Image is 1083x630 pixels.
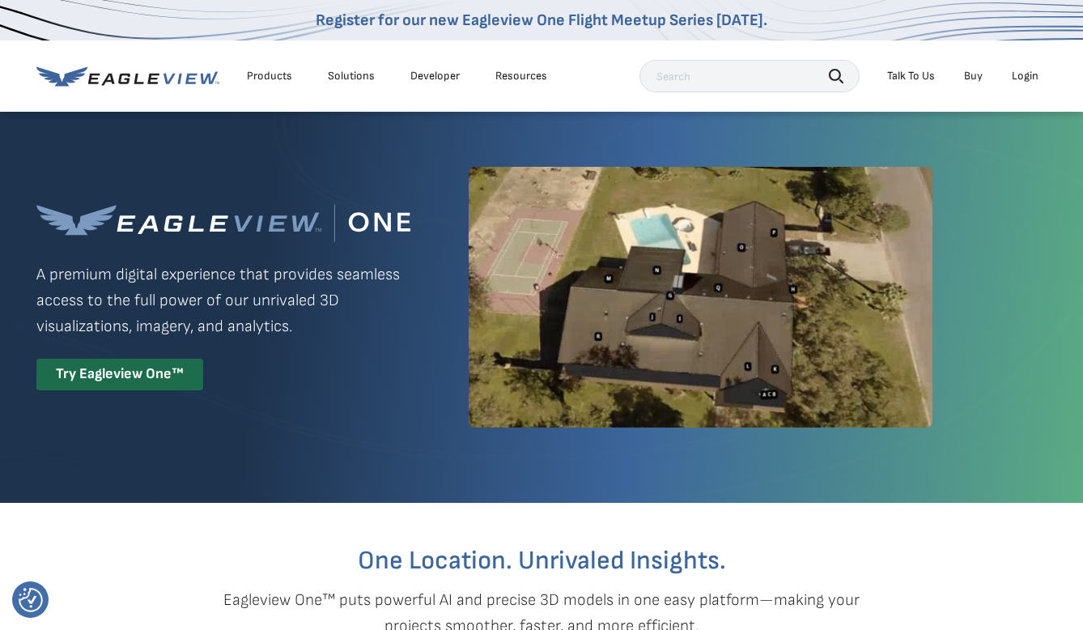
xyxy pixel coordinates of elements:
[247,69,292,83] div: Products
[36,262,410,339] p: A premium digital experience that provides seamless access to the full power of our unrivaled 3D ...
[495,69,547,83] div: Resources
[19,588,43,612] img: Revisit consent button
[887,69,935,83] div: Talk To Us
[36,359,203,390] div: Try Eagleview One™
[49,548,1034,574] h2: One Location. Unrivaled Insights.
[19,588,43,612] button: Consent Preferences
[639,60,860,92] input: Search
[316,11,767,30] a: Register for our new Eagleview One Flight Meetup Series [DATE].
[36,204,410,242] img: Eagleview One™
[328,69,375,83] div: Solutions
[964,69,983,83] a: Buy
[410,69,460,83] a: Developer
[1012,69,1038,83] div: Login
